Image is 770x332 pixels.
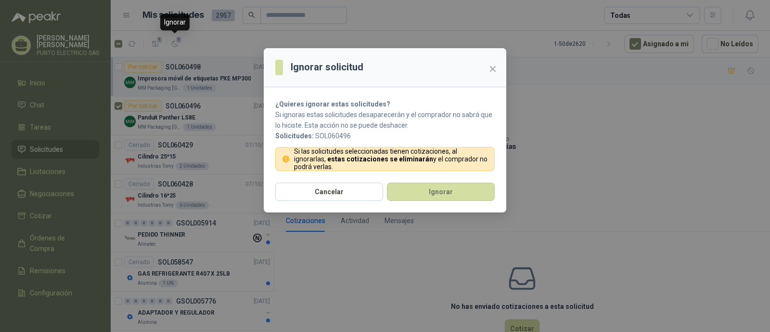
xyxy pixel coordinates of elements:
button: Ignorar [387,183,495,201]
p: SOL060496 [275,131,495,141]
h3: Ignorar solicitud [291,60,363,75]
p: Si ignoras estas solicitudes desaparecerán y el comprador no sabrá que lo hiciste. Esta acción no... [275,109,495,131]
button: Cancelar [275,183,383,201]
b: Solicitudes: [275,132,314,140]
button: Close [485,61,500,77]
span: close [489,65,497,73]
strong: estas cotizaciones se eliminarán [327,155,433,163]
p: Si las solicitudes seleccionadas tienen cotizaciones, al ignorarlas, y el comprador no podrá verlas. [294,147,489,171]
strong: ¿Quieres ignorar estas solicitudes? [275,100,390,108]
